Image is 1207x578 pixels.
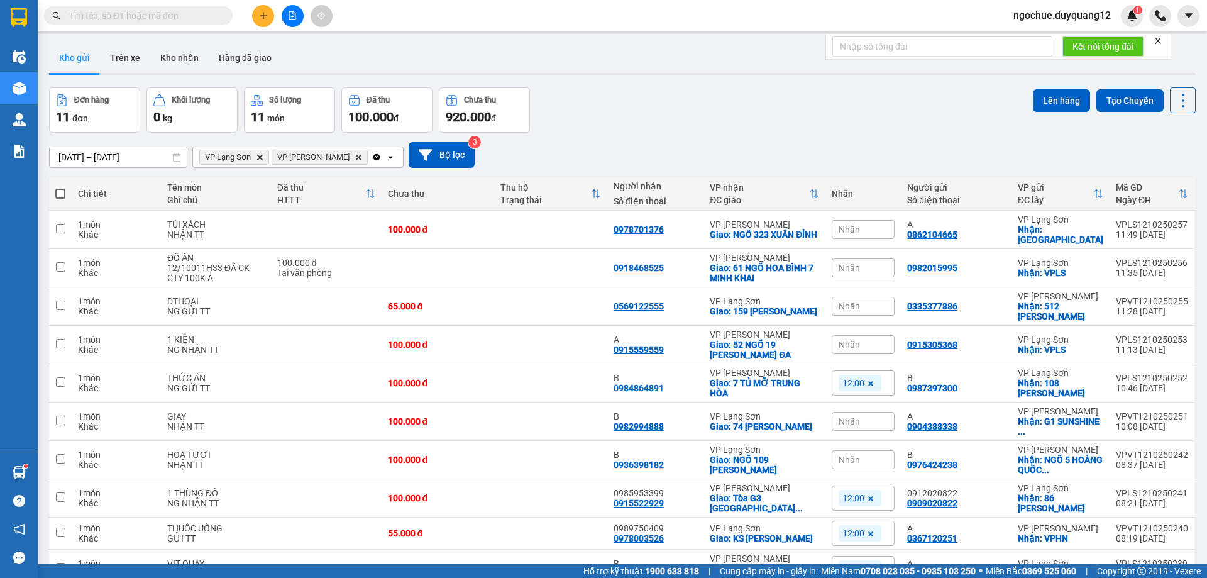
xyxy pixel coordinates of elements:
span: 12:00 [842,492,864,504]
div: 100.000 đ [388,416,488,426]
div: VPLS1210250253 [1116,335,1188,345]
button: Bộ lọc [409,142,475,168]
span: caret-down [1183,10,1194,21]
th: Toggle SortBy [494,177,607,211]
div: Người gửi [907,182,1005,192]
img: warehouse-icon [13,82,26,95]
button: aim [311,5,333,27]
div: Giao: NGÕ 109 NGUYỄN DU [710,455,819,475]
div: Nhận: VPHN [1018,533,1103,543]
div: B [614,559,698,569]
div: 0982994888 [614,421,664,431]
span: 12:00 [842,377,864,389]
div: HOA TƯƠI [167,450,265,460]
div: Giao: 61 NGÕ HOA BÌNH 7 MINH KHAI [710,263,819,283]
div: 1 món [78,258,155,268]
span: plus [259,11,268,20]
div: Nhận: VPLS [1018,268,1103,278]
button: Lên hàng [1033,89,1090,112]
div: VP Lạng Sơn [1018,258,1103,268]
span: Miền Nam [821,564,976,578]
input: Select a date range. [50,147,187,167]
div: 65.000 đ [388,301,488,311]
div: VỊT QUAY [167,559,265,569]
div: ĐỒ ĂN [167,253,265,263]
div: VPVT1210250251 [1116,411,1188,421]
div: VP Lạng Sơn [1018,483,1103,493]
div: Nhận: 86 Bùi Thị Xuân [1018,493,1103,513]
div: 0978701376 [614,225,664,235]
div: 0982015995 [907,263,957,273]
div: 0915522929 [614,498,664,508]
div: Khác [78,345,155,355]
span: file-add [288,11,297,20]
div: Nhận: CHỢ ĐÔNG KINH [1018,225,1103,245]
div: Nhận: G1 SUNSHINE GARDEN,DƯƠNG VĂN BÉ,HAI BÀ TRƯNG,HÀ NỘI [1018,416,1103,436]
sup: 3 [468,136,481,148]
div: VP Lạng Sơn [710,411,819,421]
svg: open [385,152,395,162]
span: 0 [153,109,160,125]
div: Nhận: NGÕ 5 HOÀNG QUỐC VIỆT,CẦU GIẤY,HÀ NỘI [1018,455,1103,475]
div: ĐC lấy [1018,195,1093,205]
div: 1 THÙNG ĐỒ [167,488,265,498]
div: 11:49 [DATE] [1116,230,1188,240]
div: 11:35 [DATE] [1116,268,1188,278]
button: Kho gửi [49,43,100,73]
div: 0909020822 [907,498,957,508]
div: NHẬN TT [167,230,265,240]
div: VPLS1210250256 [1116,258,1188,268]
div: VPLS1210250257 [1116,220,1188,230]
div: Đơn hàng [74,96,109,104]
div: A [907,220,1005,230]
span: notification [13,523,25,535]
div: Nhận: VPLS [1018,345,1103,355]
button: Trên xe [100,43,150,73]
div: 0915305368 [907,340,957,350]
div: 55.000 đ [388,528,488,538]
div: NG GỬI TT [167,306,265,316]
img: phone-icon [1155,10,1166,21]
span: VP Minh Khai, close by backspace [272,150,368,165]
div: 0936398182 [614,460,664,470]
button: Khối lượng0kg [146,87,238,133]
div: 10:08 [DATE] [1116,421,1188,431]
div: VPLS1210250252 [1116,373,1188,383]
div: 08:37 [DATE] [1116,460,1188,470]
div: 0985953399 [614,488,698,498]
div: 100.000 đ [388,564,488,574]
div: 1 món [78,450,155,460]
div: 0912020822 [907,488,1005,498]
div: 0976424238 [907,460,957,470]
button: Số lượng11món [244,87,335,133]
div: 1 món [78,488,155,498]
span: kg [163,113,172,123]
div: B [614,411,698,421]
svg: Clear all [372,152,382,162]
div: Trạng thái [500,195,591,205]
span: đ [491,113,496,123]
img: warehouse-icon [13,466,26,479]
span: Nhãn [839,301,860,311]
div: Giao: 74 TRẦN HƯNG ĐẠO [710,421,819,431]
th: Toggle SortBy [1110,177,1194,211]
div: Khối lượng [172,96,210,104]
span: ... [1042,465,1049,475]
img: warehouse-icon [13,113,26,126]
div: NHẬN TT [167,421,265,431]
div: VP Lạng Sơn [1018,214,1103,225]
div: 1 món [78,296,155,306]
span: Hỗ trợ kỹ thuật: [583,564,699,578]
div: VPLS1210250239 [1116,559,1188,569]
strong: 0369 525 060 [1022,566,1076,576]
span: message [13,552,25,564]
div: VPLS1210250241 [1116,488,1188,498]
div: 100.000 đ [388,340,488,350]
div: Khác [78,230,155,240]
div: 1 món [78,373,155,383]
span: ⚪️ [979,569,983,574]
div: 100.000 đ [388,225,488,235]
div: 10:46 [DATE] [1116,383,1188,393]
div: Chưa thu [464,96,496,104]
div: 0904388338 [907,421,957,431]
